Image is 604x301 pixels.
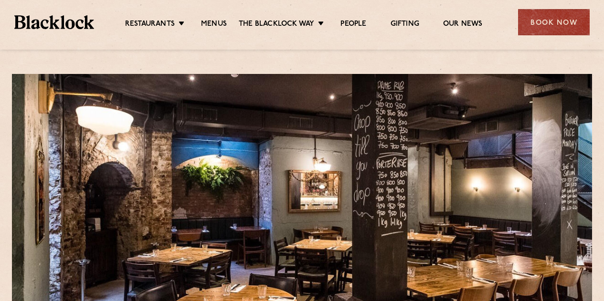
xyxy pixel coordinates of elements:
[201,20,227,30] a: Menus
[14,15,94,29] img: BL_Textured_Logo-footer-cropped.svg
[518,9,590,35] div: Book Now
[125,20,175,30] a: Restaurants
[239,20,314,30] a: The Blacklock Way
[340,20,366,30] a: People
[443,20,483,30] a: Our News
[391,20,419,30] a: Gifting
